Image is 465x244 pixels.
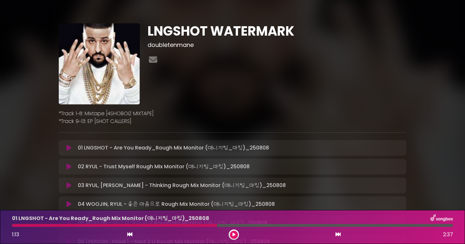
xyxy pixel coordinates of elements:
p: 03 RYUL, [PERSON_NAME] - Thinking Rough Mix Monitor (매니지팀_마킹)_250808 [78,182,286,189]
p: *Track 9~13: EP [SHOT CALLERS] [59,117,406,125]
img: songbox-logo-white.png [430,214,453,223]
p: 01 LNGSHOT - Are You Ready_Rough Mix Monitor (매니지팀_마킹)_250808 [12,215,209,222]
p: 02 RYUL - Trust Myself Rough Mix Monitor (매니지팀_마킹)_250808 [78,163,250,171]
span: 2:37 [443,231,453,238]
p: *Track 1~8: Mixtape [4SHOBOIZ MIXTAPE] [59,110,406,117]
h3: doubletenmane [148,41,406,49]
p: 01 LNGSHOT - Are You Ready_Rough Mix Monitor (매니지팀_마킹)_250808 [78,144,269,152]
span: 1:13 [12,231,19,238]
img: NkONmQqGQfeht5SWBIpg [59,23,140,105]
p: 04 WOOJIN, RYUL - 좋은 마음으로 Rough Mix Monitor (매니지팀_마킹)_250808 [78,200,275,208]
h1: LNGSHOT WATERMARK [148,23,406,39]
